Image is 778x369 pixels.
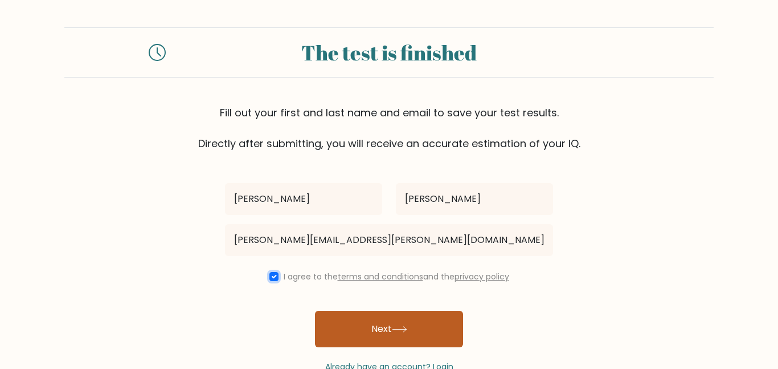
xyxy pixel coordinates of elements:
[179,37,599,68] div: The test is finished
[284,271,509,282] label: I agree to the and the
[64,105,714,151] div: Fill out your first and last name and email to save your test results. Directly after submitting,...
[338,271,423,282] a: terms and conditions
[225,224,553,256] input: Email
[396,183,553,215] input: Last name
[225,183,382,215] input: First name
[454,271,509,282] a: privacy policy
[315,311,463,347] button: Next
